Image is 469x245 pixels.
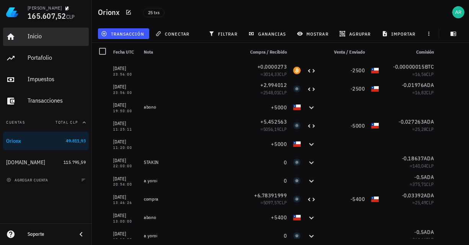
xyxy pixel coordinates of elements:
span: 5056,19 [263,126,279,132]
div: [DATE] [113,175,138,183]
span: 115.795,59 [64,159,86,165]
span: transacción [103,31,144,37]
span: CLP [426,200,434,206]
span: CLP [426,90,434,95]
span: 0 [284,232,287,239]
span: ≈ [261,71,287,77]
div: CLP-icon [371,122,379,129]
span: 364,66 [412,237,426,242]
span: ≈ [412,90,434,95]
div: [DOMAIN_NAME] [6,159,45,166]
div: [DATE] [113,193,138,201]
span: CLP [279,71,287,77]
img: LedgiFi [6,6,18,18]
span: 25,49 [415,200,426,206]
span: 25,28 [415,126,426,132]
span: 3014,33 [263,71,279,77]
span: Comisión [416,49,434,55]
span: mostrar [298,31,329,37]
span: importar [383,31,416,37]
div: 23:56:00 [113,72,138,76]
a: Inicio [3,28,89,46]
span: ≈ [261,200,287,206]
span: -5400 [350,196,365,203]
span: ganancias [250,31,286,37]
span: +0,0000273 [257,63,287,70]
div: Compra / Recibido [241,43,290,61]
div: CLP-icon [371,195,379,203]
span: CLP [426,237,434,242]
span: -0,027263 [399,118,424,125]
span: CLP [279,200,287,206]
div: Impuestos [28,75,86,83]
h1: Orionx [98,6,123,18]
div: [DATE] [113,65,138,72]
button: conectar [152,28,194,39]
div: Orionx [6,138,21,144]
div: ADA-icon [293,232,301,240]
div: Venta / Enviado [319,43,368,61]
span: ≈ [412,126,434,132]
div: abono [144,104,238,110]
span: ADA [424,118,434,125]
div: [DATE] [113,83,138,91]
span: ADA [424,192,434,199]
span: Total CLP [55,120,78,125]
div: ADA-icon [293,158,301,166]
div: [DATE] [113,157,138,164]
div: 11:25:11 [113,127,138,131]
span: +5,452563 [261,118,287,125]
span: ≈ [410,237,434,242]
div: 22:00:00 [113,164,138,168]
a: Portafolio [3,49,89,67]
div: 13:00:00 [113,219,138,223]
span: filtrar [210,31,238,37]
span: -0,5 [414,229,424,235]
span: -2500 [350,67,365,74]
span: 25 txs [148,8,160,17]
span: Venta / Enviado [334,49,365,55]
div: 11:20:00 [113,146,138,150]
span: ADA [424,229,434,235]
div: ADA-icon [293,122,301,129]
span: CLP [426,181,434,187]
span: Nota [144,49,153,55]
span: 140,04 [412,163,426,169]
span: CLP [426,163,434,169]
a: Impuestos [3,70,89,89]
span: ≈ [412,200,434,206]
a: Transacciones [3,92,89,110]
div: BTC-icon [293,67,301,74]
div: [DATE] [113,138,138,146]
span: +5000 [271,140,287,147]
span: ADA [424,82,434,88]
div: abono [144,214,238,220]
div: [PERSON_NAME] [28,5,62,11]
div: CLP-icon [293,140,301,148]
div: CLP-icon [371,85,379,93]
div: Portafolio [28,54,86,61]
div: avatar [452,6,464,18]
div: 23:56:00 [113,91,138,95]
span: -0,5 [414,173,424,180]
div: Fecha UTC [110,43,141,61]
span: agrupar [341,31,371,37]
div: STAKIN [144,159,238,165]
div: 13:46:26 [113,201,138,205]
div: a yoroi [144,233,238,239]
span: CLP [426,71,434,77]
div: compra [144,196,238,202]
span: -2500 [350,85,365,92]
div: a yoroi [144,178,238,184]
div: Transacciones [28,97,86,104]
span: -0,00000015 [393,63,425,70]
span: -0,01976 [402,82,424,88]
div: [DATE] [113,230,138,238]
span: 165.607,52 [28,11,66,21]
span: 0 [284,159,287,166]
span: +2,994012 [261,82,287,88]
span: ADA [424,173,434,180]
div: Nota [141,43,241,61]
span: +5400 [271,214,287,221]
div: CLP-icon [293,103,301,111]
